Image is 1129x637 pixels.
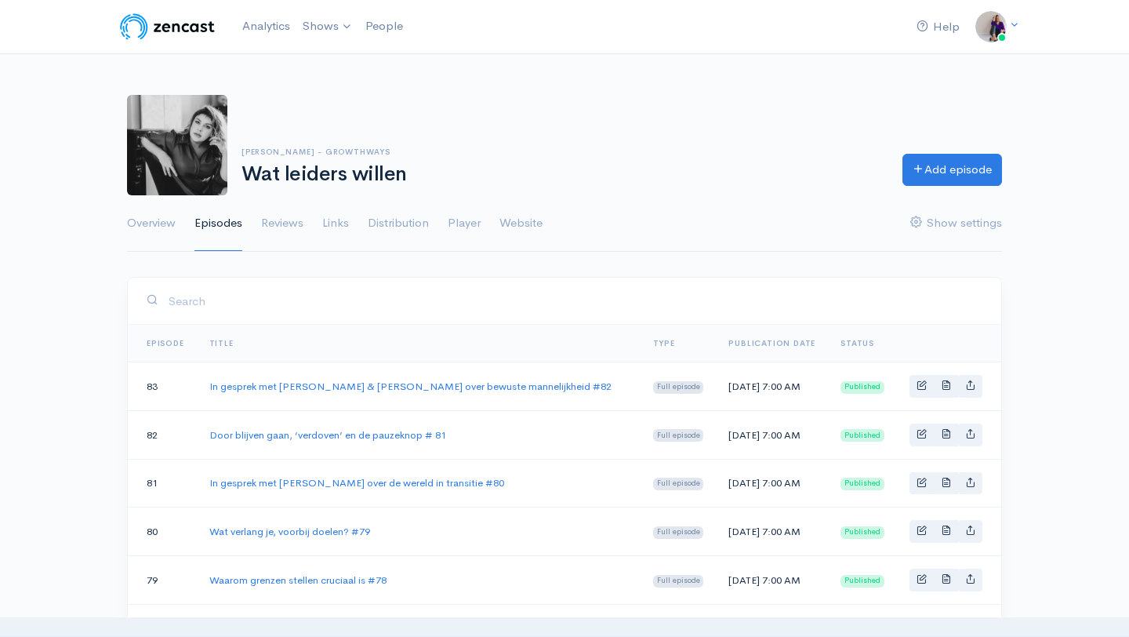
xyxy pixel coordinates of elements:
[261,195,303,252] a: Reviews
[653,478,704,490] span: Full episode
[840,429,884,442] span: Published
[653,526,704,539] span: Full episode
[209,525,370,538] a: Wat verlang je, voorbij doelen? #79
[909,375,982,398] div: Basic example
[368,195,429,252] a: Distribution
[716,459,828,508] td: [DATE] 7:00 AM
[209,476,504,490] a: In gesprek met [PERSON_NAME] over de wereld in transitie #80
[359,9,409,43] a: People
[209,428,446,442] a: Door blijven gaan, ‘verdoven’ en de pauzeknop # 81
[909,424,982,446] div: Basic example
[909,520,982,543] div: Basic example
[975,11,1007,42] img: ...
[909,472,982,495] div: Basic example
[909,569,982,591] div: Basic example
[322,195,349,252] a: Links
[168,285,982,317] input: Search
[128,362,197,411] td: 83
[118,11,217,42] img: ZenCast Logo
[296,9,359,44] a: Shows
[653,381,704,394] span: Full episode
[653,338,675,348] a: Type
[910,10,966,44] a: Help
[728,338,815,348] a: Publication date
[128,410,197,459] td: 82
[840,526,884,539] span: Published
[716,508,828,556] td: [DATE] 7:00 AM
[653,575,704,588] span: Full episode
[127,195,176,252] a: Overview
[840,478,884,490] span: Published
[902,154,1002,186] a: Add episode
[499,195,543,252] a: Website
[194,195,242,252] a: Episodes
[128,459,197,508] td: 81
[448,195,481,252] a: Player
[840,575,884,588] span: Published
[128,556,197,605] td: 79
[128,508,197,556] td: 80
[236,9,296,43] a: Analytics
[840,381,884,394] span: Published
[716,362,828,411] td: [DATE] 7:00 AM
[716,410,828,459] td: [DATE] 7:00 AM
[653,429,704,442] span: Full episode
[209,573,387,587] a: Waarom grenzen stellen cruciaal is #78
[840,338,874,348] span: Status
[716,556,828,605] td: [DATE] 7:00 AM
[209,338,234,348] a: Title
[910,195,1002,252] a: Show settings
[241,163,884,186] h1: Wat leiders willen
[209,380,612,393] a: In gesprek met [PERSON_NAME] & [PERSON_NAME] over bewuste mannelijkheid #82
[241,147,884,156] h6: [PERSON_NAME] - Growthways
[147,338,184,348] a: Episode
